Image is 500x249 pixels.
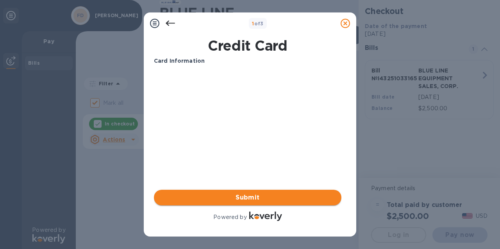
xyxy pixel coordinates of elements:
[249,212,282,221] img: Logo
[160,193,335,202] span: Submit
[252,21,254,26] span: 1
[213,213,246,221] p: Powered by
[154,71,341,188] iframe: Your browser does not support iframes
[154,190,341,205] button: Submit
[151,37,345,54] h1: Credit Card
[154,58,205,64] b: Card Information
[252,21,264,26] b: of 3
